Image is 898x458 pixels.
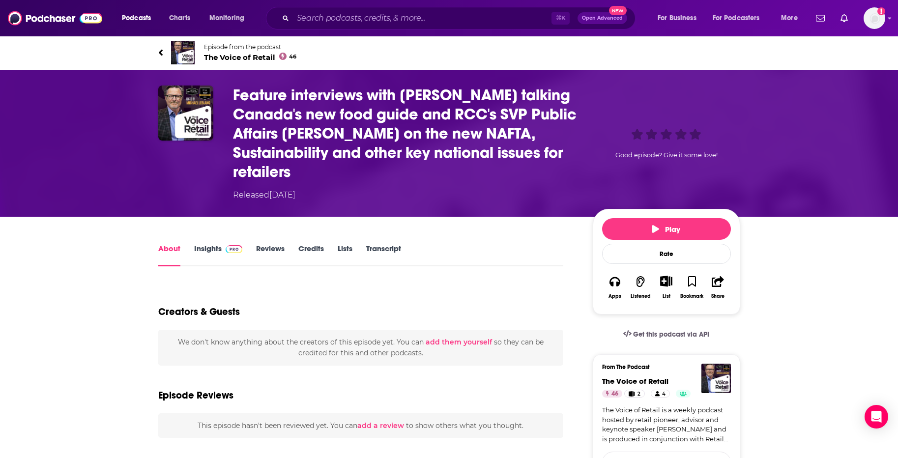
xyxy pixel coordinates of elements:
span: ⌘ K [551,12,570,25]
span: Podcasts [122,11,151,25]
a: The Voice of Retail [602,376,668,386]
span: Charts [169,11,190,25]
button: open menu [651,10,709,26]
span: The Voice of Retail [204,53,297,62]
img: The Voice of Retail [701,364,731,393]
span: This episode hasn't been reviewed yet. You can to show others what you thought. [198,421,523,430]
div: Listened [631,293,651,299]
a: Get this podcast via API [615,322,718,346]
a: 4 [651,390,670,398]
button: Open AdvancedNew [578,12,627,24]
span: 46 [611,389,618,399]
div: Show More ButtonList [653,269,679,305]
img: User Profile [864,7,885,29]
a: Show notifications dropdown [837,10,852,27]
a: Reviews [256,244,285,266]
span: We don't know anything about the creators of this episode yet . You can so they can be credited f... [178,338,544,357]
span: Episode from the podcast [204,43,297,51]
button: Show profile menu [864,7,885,29]
a: Charts [163,10,196,26]
h3: From The Podcast [602,364,723,371]
div: Released [DATE] [233,189,295,201]
a: The Voice of Retail is a weekly podcast hosted by retail pioneer, advisor and keynote speaker [PE... [602,405,731,444]
span: 4 [662,389,666,399]
button: open menu [203,10,257,26]
img: Podchaser - Follow, Share and Rate Podcasts [8,9,102,28]
span: 46 [289,55,296,59]
span: Monitoring [209,11,244,25]
button: open menu [706,10,774,26]
a: About [158,244,180,266]
a: Lists [338,244,352,266]
div: Apps [608,293,621,299]
button: add them yourself [426,338,492,346]
div: Bookmark [680,293,703,299]
div: Open Intercom Messenger [865,405,888,429]
a: Credits [298,244,324,266]
span: For Business [658,11,696,25]
button: open menu [774,10,810,26]
span: For Podcasters [713,11,760,25]
h2: Creators & Guests [158,306,240,318]
span: Open Advanced [582,16,623,21]
span: Play [652,225,680,234]
img: The Voice of Retail [171,41,195,64]
h3: Episode Reviews [158,389,233,401]
h1: Feature interviews with Dr. Sylvain Charlebois talking Canada's new food guide and RCC's SVP Publ... [233,86,577,181]
a: 2 [624,390,644,398]
div: Search podcasts, credits, & more... [275,7,645,29]
img: Podchaser Pro [226,245,243,253]
span: More [781,11,798,25]
button: add a review [357,420,404,431]
span: New [609,6,627,15]
button: Apps [602,269,628,305]
button: Share [705,269,730,305]
span: 2 [637,389,640,399]
span: Good episode? Give it some love! [615,151,718,159]
span: Get this podcast via API [633,330,709,339]
a: Transcript [366,244,401,266]
a: The Voice of RetailEpisode from the podcastThe Voice of Retail46 [158,41,449,64]
input: Search podcasts, credits, & more... [293,10,551,26]
button: open menu [115,10,164,26]
a: 46 [602,390,622,398]
div: Share [711,293,724,299]
button: Bookmark [679,269,705,305]
button: Listened [628,269,653,305]
span: Logged in as patiencebaldacci [864,7,885,29]
img: Feature interviews with Dr. Sylvain Charlebois talking Canada's new food guide and RCC's SVP Publ... [158,86,213,141]
a: Show notifications dropdown [812,10,829,27]
div: List [663,293,670,299]
div: Rate [602,244,731,264]
a: InsightsPodchaser Pro [194,244,243,266]
svg: Add a profile image [877,7,885,15]
button: Play [602,218,731,240]
button: Show More Button [656,276,676,286]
